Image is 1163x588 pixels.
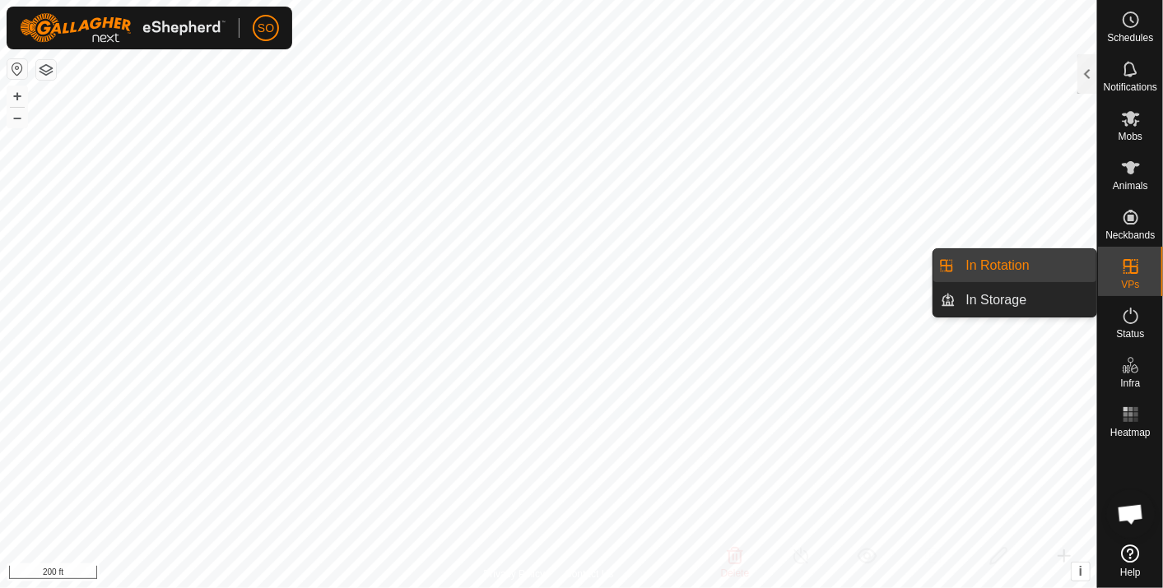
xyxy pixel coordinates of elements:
button: – [7,108,27,127]
span: Heatmap [1110,428,1151,438]
a: In Storage [956,284,1097,317]
span: Infra [1120,378,1140,388]
button: i [1072,563,1090,581]
span: Status [1116,329,1144,339]
a: Help [1098,538,1163,584]
span: i [1079,564,1082,578]
span: Mobs [1119,132,1142,141]
span: VPs [1121,280,1139,289]
span: SO [258,20,274,37]
img: Gallagher Logo [20,13,226,43]
span: Notifications [1104,82,1157,92]
a: Open chat [1106,489,1156,539]
button: Reset Map [7,59,27,79]
a: In Rotation [956,249,1097,282]
span: Schedules [1107,33,1153,43]
span: Animals [1113,181,1148,191]
button: Map Layers [36,60,56,80]
span: Neckbands [1105,230,1155,240]
li: In Storage [933,284,1096,317]
li: In Rotation [933,249,1096,282]
span: Help [1120,567,1141,577]
span: In Storage [966,290,1027,310]
a: Contact Us [565,567,613,581]
span: In Rotation [966,256,1030,275]
a: Privacy Policy [483,567,545,581]
button: + [7,86,27,106]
